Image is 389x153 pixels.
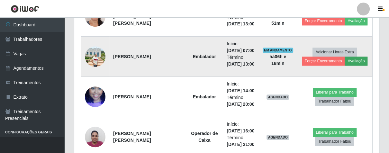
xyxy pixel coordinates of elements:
time: [DATE] 14:00 [227,88,254,93]
li: Início: [227,81,255,94]
strong: [PERSON_NAME] [113,94,151,99]
img: CoreUI Logo [11,5,39,13]
strong: Embalador [193,14,216,19]
li: Término: [227,14,255,27]
strong: Operador de Caixa [191,131,218,143]
strong: [PERSON_NAME] [113,54,151,59]
button: Forçar Encerramento [302,57,345,66]
button: Liberar para Trabalho [313,128,356,137]
button: Trabalhador Faltou [315,137,354,146]
li: Término: [227,94,255,108]
li: Término: [227,134,255,148]
time: [DATE] 13:00 [227,21,254,26]
li: Início: [227,121,255,134]
span: AGENDADO [267,94,289,100]
strong: [PERSON_NAME] [PERSON_NAME] dos [PERSON_NAME] [113,7,160,26]
li: Término: [227,54,255,67]
time: [DATE] 21:00 [227,142,254,147]
time: [DATE] 16:00 [227,128,254,133]
strong: há 06 h e 18 min [269,54,286,66]
button: Liberar para Trabalho [313,88,356,97]
img: 1738382161261.jpeg [85,78,105,115]
strong: Embalador [193,54,216,59]
img: 1744410048940.jpeg [85,123,105,150]
strong: Embalador [193,94,216,99]
span: EM ANDAMENTO [263,48,293,53]
button: Adicionar Horas Extra [312,48,357,57]
button: Forçar Encerramento [302,16,345,25]
time: [DATE] 13:00 [227,61,254,67]
strong: há 05 h e 51 min [269,14,286,26]
li: Início: [227,40,255,54]
time: [DATE] 20:00 [227,102,254,107]
button: Avaliação [345,57,367,66]
strong: [PERSON_NAME] [PERSON_NAME] [113,131,151,143]
button: Avaliação [345,16,367,25]
span: AGENDADO [267,135,289,140]
time: [DATE] 07:00 [227,48,254,53]
button: Trabalhador Faltou [315,97,354,106]
img: 1752882089703.jpeg [85,46,105,67]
